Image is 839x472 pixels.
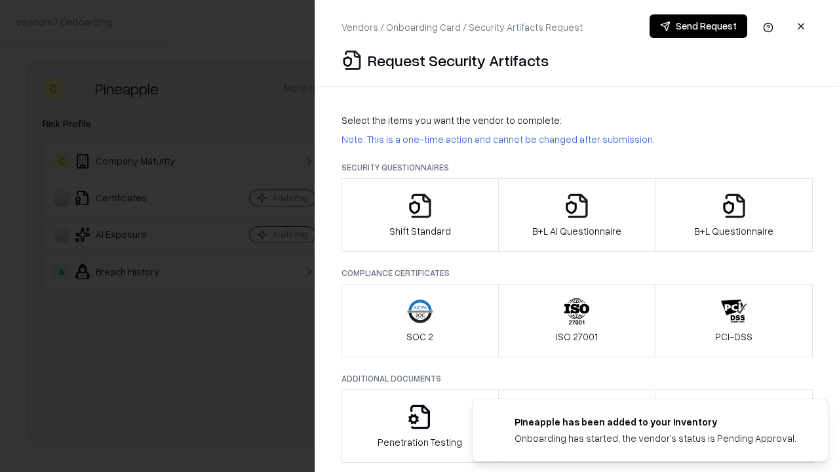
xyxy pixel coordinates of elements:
p: Penetration Testing [378,435,462,449]
button: Shift Standard [341,178,499,252]
p: Security Questionnaires [341,162,813,173]
button: PCI-DSS [655,284,813,357]
button: Data Processing Agreement [655,389,813,463]
button: Penetration Testing [341,389,499,463]
button: B+L Questionnaire [655,178,813,252]
p: PCI-DSS [715,330,752,344]
p: Compliance Certificates [341,267,813,279]
p: Additional Documents [341,373,813,384]
p: Request Security Artifacts [368,50,549,71]
p: Select the items you want the vendor to complete: [341,113,813,127]
p: Vendors / Onboarding Card / Security Artifacts Request [341,20,583,34]
p: Note: This is a one-time action and cannot be changed after submission. [341,132,813,146]
button: SOC 2 [341,284,499,357]
button: B+L AI Questionnaire [498,178,656,252]
p: SOC 2 [406,330,433,344]
button: ISO 27001 [498,284,656,357]
p: B+L AI Questionnaire [532,224,621,238]
div: Onboarding has started, the vendor's status is Pending Approval. [515,431,796,445]
img: pineappleenergy.com [488,415,504,431]
button: Privacy Policy [498,389,656,463]
p: Shift Standard [389,224,451,238]
button: Send Request [650,14,747,38]
p: ISO 27001 [556,330,598,344]
p: B+L Questionnaire [694,224,773,238]
div: Pineapple has been added to your inventory [515,415,796,429]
